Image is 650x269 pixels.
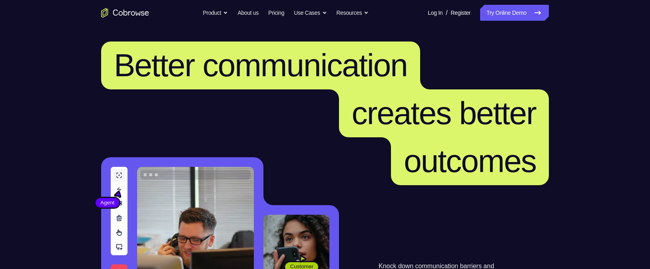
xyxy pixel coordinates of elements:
span: / [446,8,447,18]
span: creates better [352,95,536,131]
a: Log In [428,5,443,21]
a: Pricing [268,5,284,21]
a: Register [451,5,471,21]
a: Go to the home page [101,8,149,18]
a: About us [237,5,258,21]
span: Better communication [114,47,407,83]
button: Resources [337,5,369,21]
span: Agent [96,199,119,207]
a: Try Online Demo [480,5,549,21]
button: Use Cases [294,5,327,21]
span: outcomes [404,143,536,179]
button: Product [203,5,228,21]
